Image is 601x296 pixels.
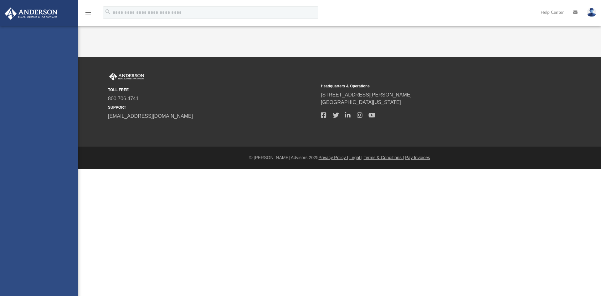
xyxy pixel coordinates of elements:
a: [EMAIL_ADDRESS][DOMAIN_NAME] [108,113,193,119]
a: [STREET_ADDRESS][PERSON_NAME] [321,92,412,97]
a: [GEOGRAPHIC_DATA][US_STATE] [321,100,401,105]
a: menu [85,12,92,16]
i: search [105,8,111,15]
small: Headquarters & Operations [321,83,529,89]
small: TOLL FREE [108,87,316,93]
img: User Pic [587,8,596,17]
a: 800.706.4741 [108,96,139,101]
img: Anderson Advisors Platinum Portal [108,73,146,81]
img: Anderson Advisors Platinum Portal [3,8,59,20]
a: Legal | [349,155,362,160]
a: Pay Invoices [405,155,430,160]
a: Terms & Conditions | [364,155,404,160]
a: Privacy Policy | [319,155,348,160]
small: SUPPORT [108,105,316,110]
i: menu [85,9,92,16]
div: © [PERSON_NAME] Advisors 2025 [78,154,601,161]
